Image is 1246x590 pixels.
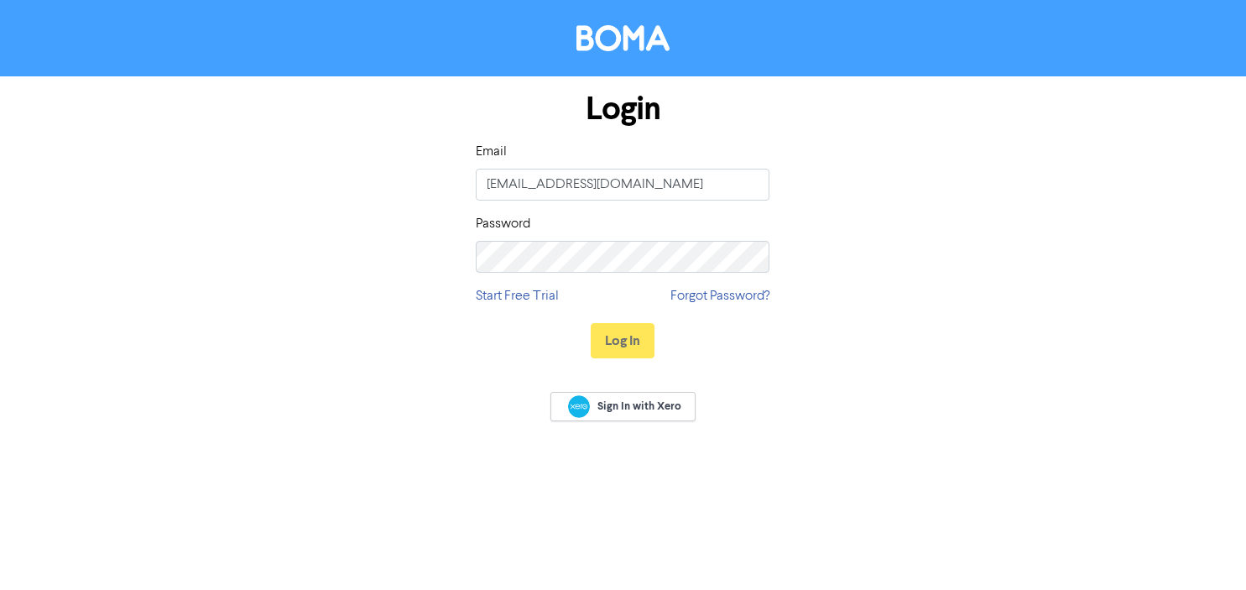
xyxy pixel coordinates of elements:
[591,323,654,358] button: Log In
[476,214,530,234] label: Password
[568,395,590,418] img: Xero logo
[476,286,559,306] a: Start Free Trial
[576,25,670,51] img: BOMA Logo
[597,399,681,414] span: Sign In with Xero
[476,90,769,128] h1: Login
[476,142,507,162] label: Email
[550,392,695,421] a: Sign In with Xero
[670,286,769,306] a: Forgot Password?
